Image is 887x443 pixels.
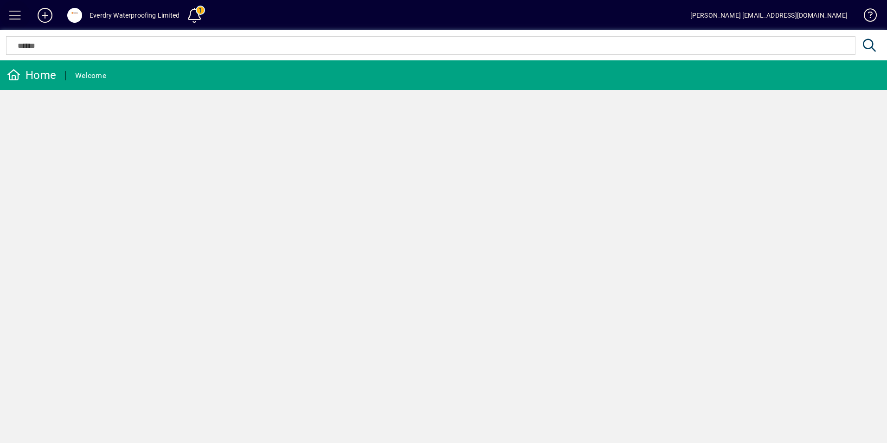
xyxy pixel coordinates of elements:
a: Knowledge Base [857,2,875,32]
div: [PERSON_NAME] [EMAIL_ADDRESS][DOMAIN_NAME] [690,8,848,23]
div: Everdry Waterproofing Limited [90,8,180,23]
div: Home [7,68,56,83]
div: Welcome [75,68,106,83]
button: Add [30,7,60,24]
button: Profile [60,7,90,24]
